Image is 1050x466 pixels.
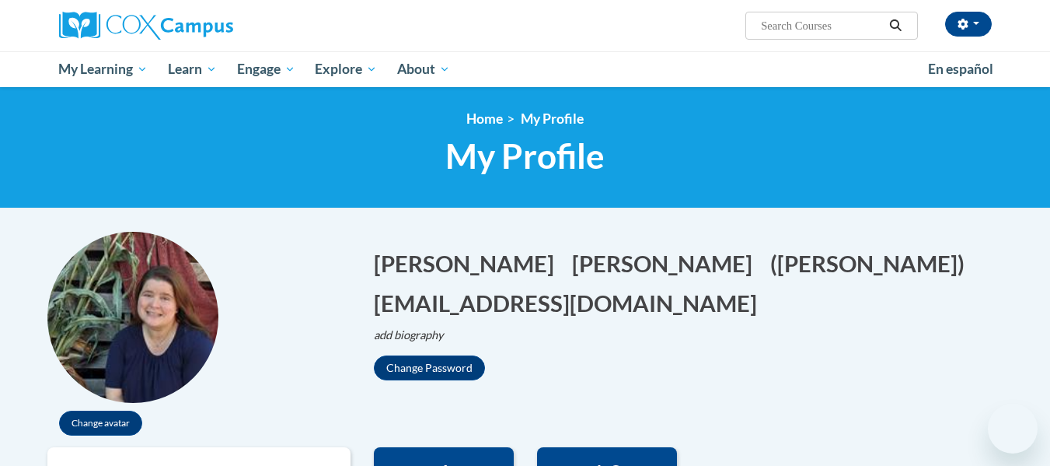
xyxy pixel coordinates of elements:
span: My Learning [58,60,148,79]
a: Learn [158,51,227,87]
span: Learn [168,60,217,79]
input: Search Courses [759,16,884,35]
button: Edit screen name [770,247,975,279]
button: Change Password [374,356,485,380]
button: Change avatar [59,411,142,436]
a: Explore [305,51,387,87]
div: Click to change the profile picture [47,232,218,403]
span: Engage [237,60,295,79]
a: Home [466,110,503,127]
button: Search [884,16,907,35]
img: profile avatar [47,232,218,403]
a: About [387,51,460,87]
a: Engage [227,51,305,87]
span: Explore [315,60,377,79]
a: En español [918,53,1003,86]
button: Edit first name [374,247,564,279]
button: Edit email address [374,287,767,319]
button: Account Settings [945,12,992,37]
iframe: Button to launch messaging window [988,404,1038,454]
span: My Profile [521,110,584,127]
i: add biography [374,328,444,342]
button: Edit biography [374,327,456,344]
button: Edit last name [572,247,762,279]
div: Main menu [36,51,1015,87]
span: About [397,60,450,79]
img: Cox Campus [59,12,233,40]
a: My Learning [49,51,159,87]
span: My Profile [445,135,605,177]
span: En español [928,61,993,77]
